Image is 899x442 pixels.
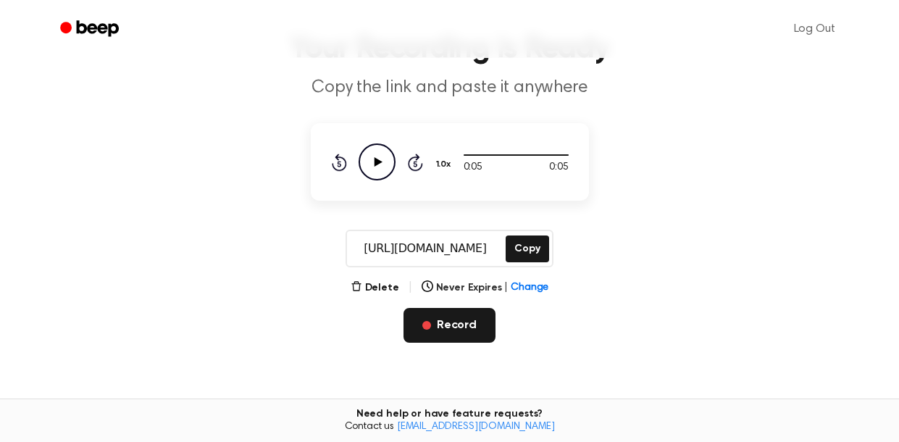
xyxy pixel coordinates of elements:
[464,160,482,175] span: 0:05
[172,76,728,100] p: Copy the link and paste it anywhere
[403,308,496,343] button: Record
[511,280,548,296] span: Change
[435,152,456,177] button: 1.0x
[506,235,548,262] button: Copy
[422,280,549,296] button: Never Expires|Change
[504,280,508,296] span: |
[549,160,568,175] span: 0:05
[397,422,555,432] a: [EMAIL_ADDRESS][DOMAIN_NAME]
[351,280,399,296] button: Delete
[50,15,132,43] a: Beep
[9,421,890,434] span: Contact us
[408,279,413,296] span: |
[779,12,850,46] a: Log Out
